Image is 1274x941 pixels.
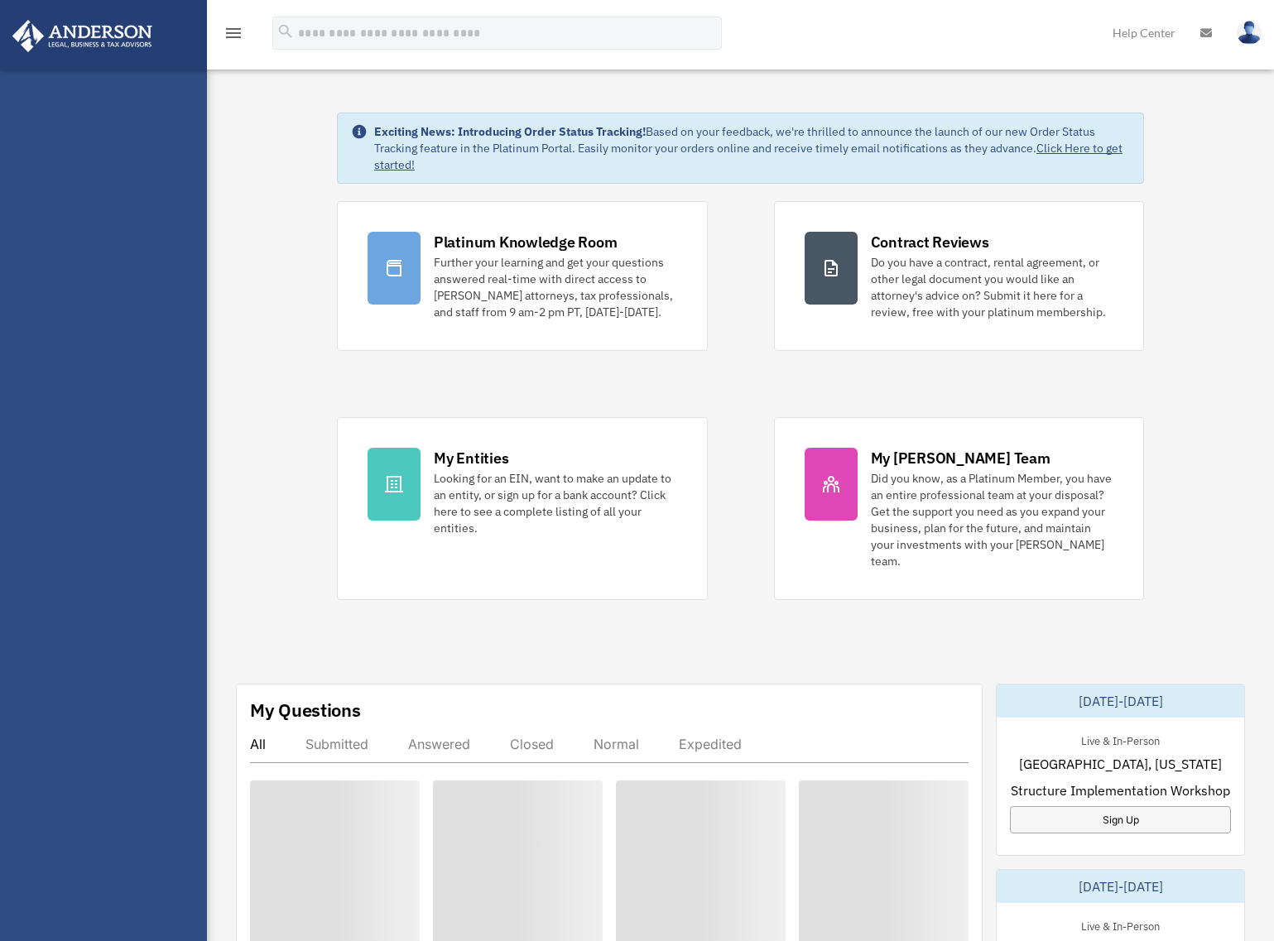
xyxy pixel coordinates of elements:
i: menu [224,23,243,43]
a: Click Here to get started! [374,141,1123,172]
a: menu [224,29,243,43]
div: Looking for an EIN, want to make an update to an entity, or sign up for a bank account? Click her... [434,470,677,536]
div: Further your learning and get your questions answered real-time with direct access to [PERSON_NAM... [434,254,677,320]
a: Platinum Knowledge Room Further your learning and get your questions answered real-time with dire... [337,201,708,351]
a: Contract Reviews Do you have a contract, rental agreement, or other legal document you would like... [774,201,1145,351]
div: Normal [594,736,639,752]
div: Submitted [305,736,368,752]
div: Do you have a contract, rental agreement, or other legal document you would like an attorney's ad... [871,254,1114,320]
div: Did you know, as a Platinum Member, you have an entire professional team at your disposal? Get th... [871,470,1114,569]
div: [DATE]-[DATE] [997,870,1244,903]
div: Based on your feedback, we're thrilled to announce the launch of our new Order Status Tracking fe... [374,123,1130,173]
div: Expedited [679,736,742,752]
div: My Questions [250,698,361,723]
span: [GEOGRAPHIC_DATA], [US_STATE] [1019,754,1222,774]
div: All [250,736,266,752]
div: Live & In-Person [1068,916,1173,934]
div: My [PERSON_NAME] Team [871,448,1050,468]
div: Live & In-Person [1068,731,1173,748]
a: My Entities Looking for an EIN, want to make an update to an entity, or sign up for a bank accoun... [337,417,708,600]
div: Platinum Knowledge Room [434,232,618,252]
a: Sign Up [1010,806,1231,833]
div: Closed [510,736,554,752]
a: My [PERSON_NAME] Team Did you know, as a Platinum Member, you have an entire professional team at... [774,417,1145,600]
img: User Pic [1237,21,1262,45]
div: Answered [408,736,470,752]
div: [DATE]-[DATE] [997,684,1244,718]
i: search [276,22,295,41]
img: Anderson Advisors Platinum Portal [7,20,157,52]
div: My Entities [434,448,508,468]
div: Contract Reviews [871,232,989,252]
span: Structure Implementation Workshop [1011,780,1230,800]
strong: Exciting News: Introducing Order Status Tracking! [374,124,646,139]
